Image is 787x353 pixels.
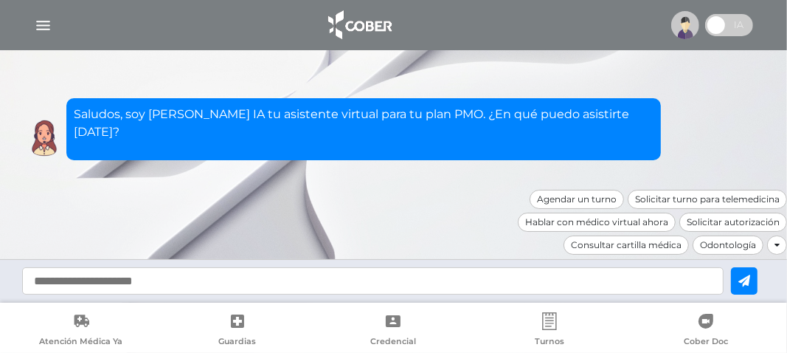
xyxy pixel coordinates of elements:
div: Consultar cartilla médica [564,236,689,255]
a: Atención Médica Ya [3,312,159,350]
div: Odontología [693,236,763,255]
div: Hablar con médico virtual ahora [518,213,676,232]
span: Atención Médica Ya [39,336,122,349]
div: Agendar un turno [530,190,624,209]
img: Cober IA [26,120,63,157]
a: Guardias [159,312,316,350]
span: Cober Doc [684,336,728,349]
div: Solicitar turno para telemedicina [628,190,787,209]
span: Guardias [218,336,256,349]
img: logo_cober_home-white.png [320,7,398,43]
span: Credencial [370,336,416,349]
a: Cober Doc [628,312,784,350]
p: Saludos, soy [PERSON_NAME] IA tu asistente virtual para tu plan PMO. ¿En qué puedo asistirte [DATE]? [74,106,653,141]
img: Cober_menu-lines-white.svg [34,16,52,35]
img: profile-placeholder.svg [671,11,699,39]
div: Solicitar autorización [679,213,787,232]
a: Credencial [316,312,472,350]
span: Turnos [535,336,564,349]
a: Turnos [471,312,628,350]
